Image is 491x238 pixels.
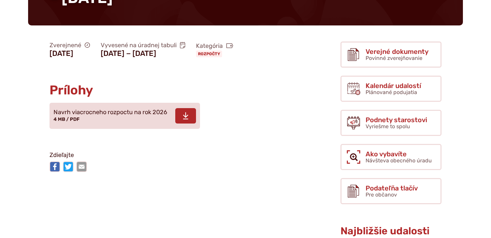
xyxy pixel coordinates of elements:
[50,42,90,49] span: Zverejnené
[54,109,167,116] span: Navrh viacrocneho rozpoctu na rok 2026
[196,51,222,57] a: Rozpočty
[50,150,287,160] p: Zdieľajte
[366,150,432,158] span: Ako vybavíte
[366,82,421,89] span: Kalendár udalostí
[196,42,233,50] span: Kategória
[366,89,417,95] span: Plánované podujatia
[366,55,422,61] span: Povinné zverejňovanie
[340,76,441,102] a: Kalendár udalostí Plánované podujatia
[340,42,441,68] a: Verejné dokumenty Povinné zverejňovanie
[50,161,60,172] img: Zdieľať na Facebooku
[366,123,410,130] span: Vyriešme to spolu
[366,157,432,164] span: Návšteva obecného úradu
[54,116,80,122] span: 4 MB / PDF
[340,110,441,136] a: Podnety starostovi Vyriešme to spolu
[63,161,74,172] img: Zdieľať na Twitteri
[366,184,418,192] span: Podateľňa tlačív
[50,49,90,58] figcaption: [DATE]
[340,144,441,170] a: Ako vybavíte Návšteva obecného úradu
[366,48,428,55] span: Verejné dokumenty
[340,178,441,204] a: Podateľňa tlačív Pre občanov
[76,161,87,172] img: Zdieľať e-mailom
[101,49,185,58] figcaption: [DATE] − [DATE]
[340,226,441,237] h3: Najbližšie udalosti
[50,103,200,129] a: Navrh viacrocneho rozpoctu na rok 2026 4 MB / PDF
[366,191,397,198] span: Pre občanov
[101,42,185,49] span: Vyvesené na úradnej tabuli
[50,83,287,97] h2: Prílohy
[366,116,427,124] span: Podnety starostovi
